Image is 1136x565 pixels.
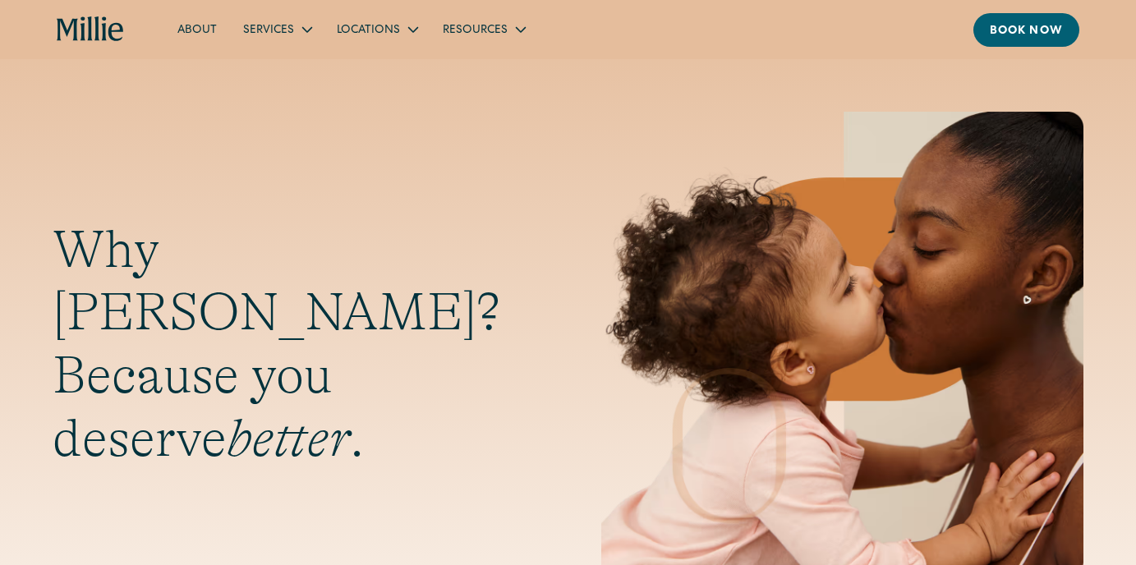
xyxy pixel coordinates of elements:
[337,22,400,39] div: Locations
[324,16,430,43] div: Locations
[230,16,324,43] div: Services
[430,16,537,43] div: Resources
[443,22,508,39] div: Resources
[243,22,294,39] div: Services
[164,16,230,43] a: About
[990,23,1063,40] div: Book now
[973,13,1079,47] a: Book now
[227,409,350,468] em: better
[53,218,536,471] h1: Why [PERSON_NAME]? Because you deserve .
[57,16,124,43] a: home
